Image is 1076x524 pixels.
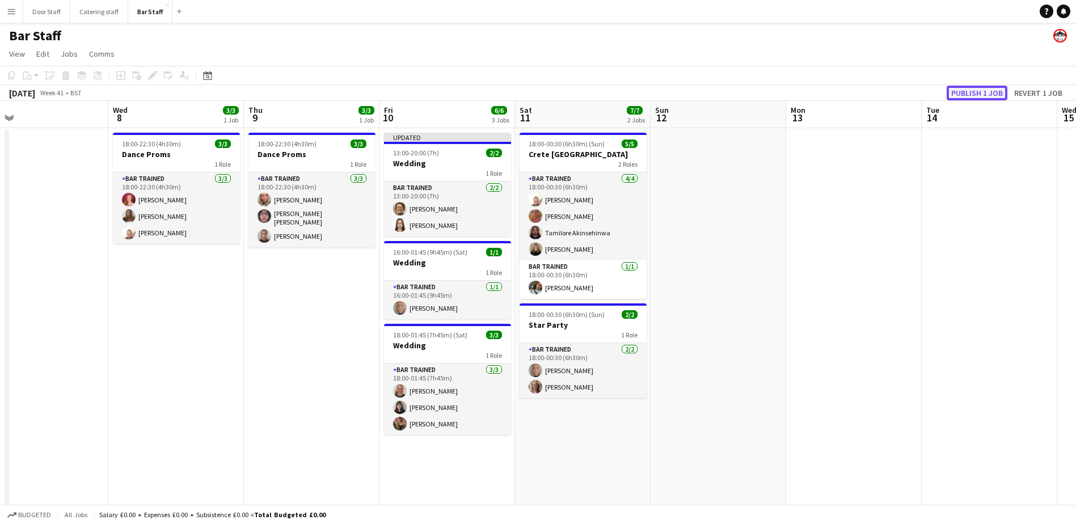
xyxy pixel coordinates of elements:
[384,181,511,236] app-card-role: Bar trained2/213:00-20:00 (7h)[PERSON_NAME][PERSON_NAME]
[23,1,70,23] button: Door Staff
[5,47,29,61] a: View
[111,111,128,124] span: 8
[384,158,511,168] h3: Wedding
[1053,29,1067,43] app-user-avatar: Beach Ballroom
[70,88,82,97] div: BST
[486,268,502,277] span: 1 Role
[61,49,78,59] span: Jobs
[113,149,240,159] h3: Dance Proms
[382,111,393,124] span: 10
[351,140,366,148] span: 3/3
[520,320,647,330] h3: Star Party
[37,88,66,97] span: Week 41
[9,87,35,99] div: [DATE]
[393,149,439,157] span: 13:00-20:00 (7h)
[247,111,263,124] span: 9
[925,111,939,124] span: 14
[89,49,115,59] span: Comms
[926,105,939,115] span: Tue
[215,140,231,148] span: 3/3
[258,140,317,148] span: 18:00-22:30 (4h30m)
[520,303,647,398] app-job-card: 18:00-00:30 (6h30m) (Sun)2/2Star Party1 RoleBar trained2/218:00-00:30 (6h30m)[PERSON_NAME][PERSON...
[384,133,511,236] app-job-card: Updated13:00-20:00 (7h)2/2Wedding1 RoleBar trained2/213:00-20:00 (7h)[PERSON_NAME][PERSON_NAME]
[518,111,532,124] span: 11
[223,106,239,115] span: 3/3
[248,105,263,115] span: Thu
[655,105,669,115] span: Sun
[486,149,502,157] span: 2/2
[85,47,119,61] a: Comms
[122,140,181,148] span: 18:00-22:30 (4h30m)
[56,47,82,61] a: Jobs
[113,133,240,244] app-job-card: 18:00-22:30 (4h30m)3/3Dance Proms1 RoleBar trained3/318:00-22:30 (4h30m)[PERSON_NAME][PERSON_NAME...
[486,331,502,339] span: 3/3
[529,310,605,319] span: 18:00-00:30 (6h30m) (Sun)
[947,86,1007,100] button: Publish 1 job
[520,149,647,159] h3: Crete [GEOGRAPHIC_DATA]
[384,364,511,435] app-card-role: Bar trained3/318:00-01:45 (7h45m)[PERSON_NAME][PERSON_NAME][PERSON_NAME]
[520,133,647,299] app-job-card: 18:00-00:30 (6h30m) (Sun)5/5Crete [GEOGRAPHIC_DATA]2 RolesBar trained4/418:00-00:30 (6h30m)[PERSO...
[393,248,467,256] span: 16:00-01:45 (9h45m) (Sat)
[248,133,375,247] app-job-card: 18:00-22:30 (4h30m)3/3Dance Proms1 RoleBar trained3/318:00-22:30 (4h30m)[PERSON_NAME][PERSON_NAME...
[789,111,805,124] span: 13
[9,49,25,59] span: View
[384,324,511,435] app-job-card: 18:00-01:45 (7h45m) (Sat)3/3Wedding1 RoleBar trained3/318:00-01:45 (7h45m)[PERSON_NAME][PERSON_NA...
[9,27,61,44] h1: Bar Staff
[520,260,647,299] app-card-role: Bar trained1/118:00-00:30 (6h30m)[PERSON_NAME]
[36,49,49,59] span: Edit
[248,172,375,247] app-card-role: Bar trained3/318:00-22:30 (4h30m)[PERSON_NAME][PERSON_NAME] [PERSON_NAME][PERSON_NAME]
[384,340,511,350] h3: Wedding
[99,510,326,519] div: Salary £0.00 + Expenses £0.00 + Subsistence £0.00 =
[393,331,467,339] span: 18:00-01:45 (7h45m) (Sat)
[492,116,509,124] div: 3 Jobs
[486,169,502,178] span: 1 Role
[113,172,240,244] app-card-role: Bar trained3/318:00-22:30 (4h30m)[PERSON_NAME][PERSON_NAME][PERSON_NAME]
[62,510,90,519] span: All jobs
[653,111,669,124] span: 12
[32,47,54,61] a: Edit
[350,160,366,168] span: 1 Role
[486,248,502,256] span: 1/1
[520,172,647,260] app-card-role: Bar trained4/418:00-00:30 (6h30m)[PERSON_NAME][PERSON_NAME]Tamilore Akinsehinwa[PERSON_NAME]
[384,241,511,319] app-job-card: 16:00-01:45 (9h45m) (Sat)1/1Wedding1 RoleBar trained1/116:00-01:45 (9h45m)[PERSON_NAME]
[520,343,647,398] app-card-role: Bar trained2/218:00-00:30 (6h30m)[PERSON_NAME][PERSON_NAME]
[128,1,172,23] button: Bar Staff
[254,510,326,519] span: Total Budgeted £0.00
[384,133,511,142] div: Updated
[359,116,374,124] div: 1 Job
[384,257,511,268] h3: Wedding
[520,105,532,115] span: Sat
[248,149,375,159] h3: Dance Proms
[1010,86,1067,100] button: Revert 1 job
[6,509,53,521] button: Budgeted
[486,351,502,360] span: 1 Role
[358,106,374,115] span: 3/3
[223,116,238,124] div: 1 Job
[618,160,638,168] span: 2 Roles
[113,105,128,115] span: Wed
[627,106,643,115] span: 7/7
[621,331,638,339] span: 1 Role
[214,160,231,168] span: 1 Role
[622,140,638,148] span: 5/5
[491,106,507,115] span: 6/6
[627,116,645,124] div: 2 Jobs
[384,105,393,115] span: Fri
[622,310,638,319] span: 2/2
[70,1,128,23] button: Catering staff
[384,281,511,319] app-card-role: Bar trained1/116:00-01:45 (9h45m)[PERSON_NAME]
[791,105,805,115] span: Mon
[529,140,605,148] span: 18:00-00:30 (6h30m) (Sun)
[18,511,51,519] span: Budgeted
